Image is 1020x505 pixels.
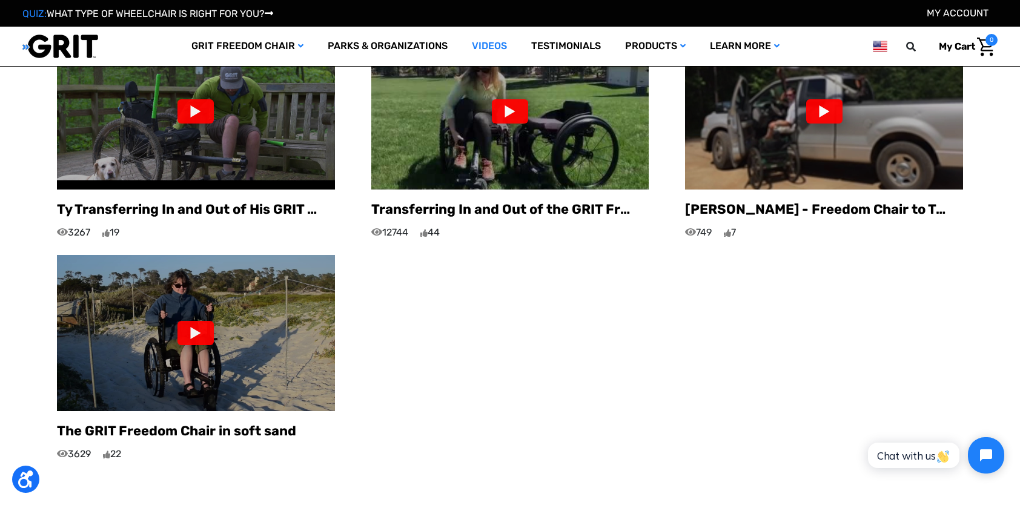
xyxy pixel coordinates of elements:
[724,225,736,240] span: 7
[57,199,335,219] p: Ty Transferring In and Out of His GRIT Freedom Chair
[103,447,121,461] span: 22
[698,27,792,66] a: Learn More
[939,41,975,52] span: My Cart
[519,27,613,66] a: Testimonials
[930,34,998,59] a: Cart with 0 items
[912,34,930,59] input: Search
[102,225,119,240] span: 19
[22,34,98,59] img: GRIT All-Terrain Wheelchair and Mobility Equipment
[420,225,440,240] span: 44
[855,427,1015,484] iframe: Tidio Chat
[371,225,408,240] span: 12744
[685,33,963,190] img: maxresdefault.jpg
[57,225,90,240] span: 3267
[985,34,998,46] span: 0
[977,38,995,56] img: Cart
[927,7,989,19] a: Account
[371,199,649,219] p: Transferring In and Out of the GRIT Freedom Chair
[179,27,316,66] a: GRIT Freedom Chair
[22,8,273,19] a: QUIZ:WHAT TYPE OF WHEELCHAIR IS RIGHT FOR YOU?
[316,27,460,66] a: Parks & Organizations
[203,50,268,61] span: Phone Number
[57,421,335,441] p: The GRIT Freedom Chair in soft sand
[613,27,698,66] a: Products
[460,27,519,66] a: Videos
[57,447,91,461] span: 3629
[22,8,47,19] span: QUIZ:
[57,255,335,411] img: maxresdefault.jpg
[57,33,335,190] img: maxresdefault.jpg
[371,33,649,190] img: hqdefault.jpg
[873,39,887,54] img: us.png
[685,199,963,219] p: [PERSON_NAME] - Freedom Chair to Truck Transfer (with Crane Lift)
[685,225,712,240] span: 749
